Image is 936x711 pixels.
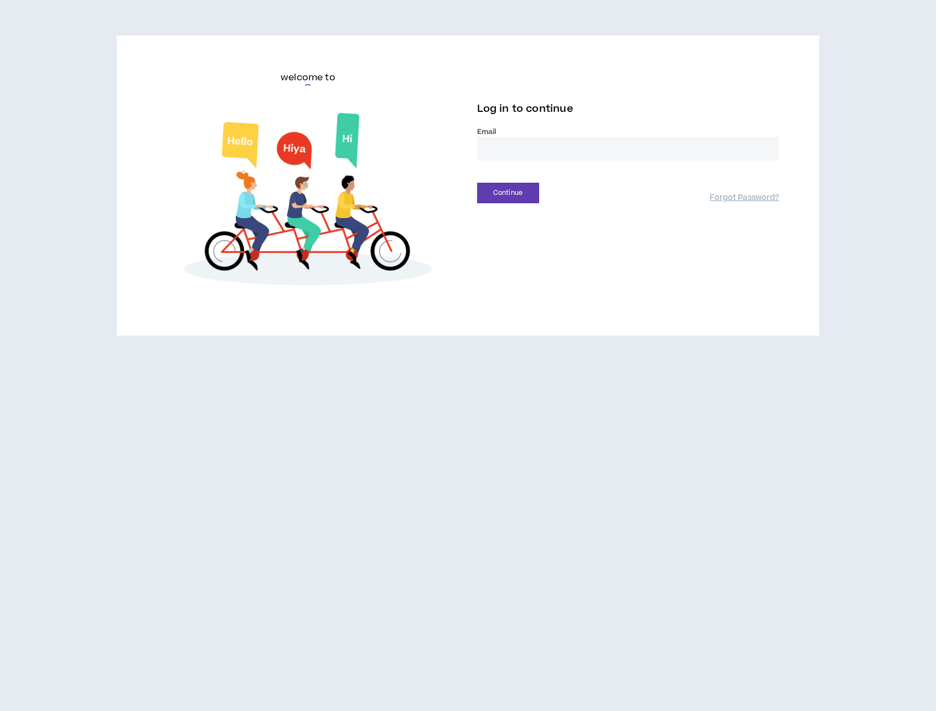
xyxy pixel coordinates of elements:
img: Welcome to Wripple [157,103,459,300]
label: Email [477,127,779,137]
h6: welcome to [281,71,335,84]
button: Continue [477,183,539,203]
span: Log in to continue [477,102,573,116]
a: Forgot Password? [710,193,779,203]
